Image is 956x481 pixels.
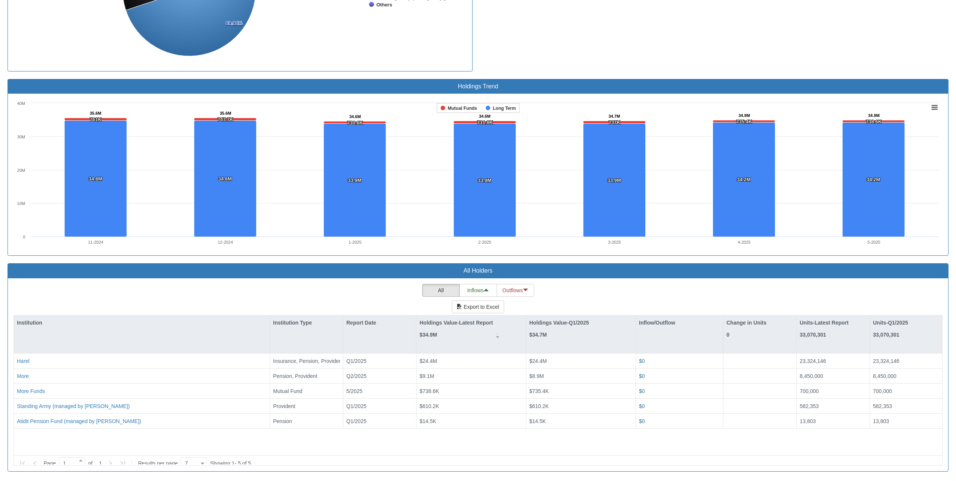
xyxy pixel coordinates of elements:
div: Insurance, Pension, Provident [273,357,340,365]
div: Institution [14,316,270,330]
text: 10M [17,201,25,206]
strong: $34.7M [529,332,547,338]
div: 7 [182,460,188,467]
strong: $34.9M [420,332,437,338]
button: Atidit Pension Fund (managed by [PERSON_NAME]) [17,417,141,425]
tspan: 33.9M [607,178,621,183]
span: $0 [639,388,645,394]
div: Inflow/Outflow [636,316,723,330]
p: Holdings Value-Q1/2025 [529,319,589,327]
tspan: 33.9M [478,178,491,183]
text: 1-2025 [349,240,361,244]
span: $14.5K [420,418,436,424]
div: Q2/2025 [346,372,413,380]
h3: Holdings Trend [14,83,942,90]
text: 30M [17,135,25,139]
tspan: 34.7M [609,114,620,118]
strong: 33,070,301 [873,332,899,338]
text: 3-2025 [608,240,621,244]
text: 20M [17,168,25,173]
tspan: Others [376,2,392,8]
tspan: 730.6K [347,120,363,126]
div: Mutual Fund [273,387,340,395]
div: 23,324,146 [873,357,939,365]
div: 582,353 [800,402,867,410]
div: 13,803 [873,417,939,425]
span: $24.4M [529,358,547,364]
span: $738.6K [420,388,439,394]
button: More [17,372,29,380]
text: 40M [17,101,25,106]
div: 13,803 [800,417,867,425]
div: Provident [273,402,340,410]
span: $8.9M [529,373,544,379]
p: Change in Units [726,319,767,327]
tspan: 34.8M [218,176,232,182]
span: $9.1M [420,373,434,379]
text: 0 [23,235,25,239]
div: of [15,457,210,470]
tspan: 34.6M [349,114,361,119]
button: Export to Excel [452,300,504,313]
tspan: Mutual Funds [448,106,477,111]
span: $14.5K [529,418,546,424]
div: 8,450,000 [873,372,939,380]
text: 5-2025 [867,240,880,244]
div: Q1/2025 [346,417,413,425]
span: $0 [639,403,645,409]
button: Standing Army (managed by [PERSON_NAME]) [17,402,130,410]
text: 12-2024 [218,240,233,244]
strong: 0 [726,332,729,338]
div: Pension, Provident [273,372,340,380]
tspan: 34.9M [868,113,880,118]
tspan: 69.94% [226,20,243,26]
tspan: 731.8K [477,120,493,125]
span: 1 [92,460,102,467]
div: 700,000 [873,387,939,395]
tspan: 34.9M [739,113,750,118]
span: $610.2K [420,403,439,409]
span: $24.4M [420,358,437,364]
p: Units-Q1/2025 [873,319,908,327]
strong: 33,070,301 [800,332,826,338]
span: $610.2K [529,403,549,409]
text: 2-2025 [478,240,491,244]
tspan: 35.6M [220,111,231,115]
div: 23,324,146 [800,357,867,365]
div: 5/2025 [346,387,413,395]
button: More Funds [17,387,45,395]
tspan: 735.4K [736,119,752,124]
div: Showing 1 - 5 of 5 [210,457,251,470]
p: Holdings Value-Latest Report [420,319,493,327]
tspan: 34.6M [479,114,491,118]
div: 700,000 [800,387,867,395]
span: $0 [639,358,645,364]
tspan: 737K [609,120,621,125]
span: Page [44,460,56,467]
p: Units-Latest Report [800,319,849,327]
span: Results per page [138,460,178,467]
tspan: 34.8M [89,176,102,182]
button: Outflows [497,284,534,297]
div: Q1/2025 [346,357,413,365]
h3: All Holders [14,267,942,274]
tspan: 761K [90,117,102,122]
button: Harel [17,357,29,365]
span: $0 [639,418,645,424]
div: Q1/2025 [346,402,413,410]
tspan: 34.2M [737,177,751,182]
div: 8,450,000 [800,372,867,380]
tspan: Long Term [493,106,516,111]
tspan: 33.9M [348,178,361,183]
tspan: 35.6M [90,111,101,115]
tspan: 747.7K [217,117,234,122]
tspan: 34.2M [867,177,880,182]
button: Inflows [459,284,497,297]
button: All [422,284,460,297]
span: $735.4K [529,388,549,394]
tspan: 738.6K [866,119,882,124]
span: $0 [639,373,645,379]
